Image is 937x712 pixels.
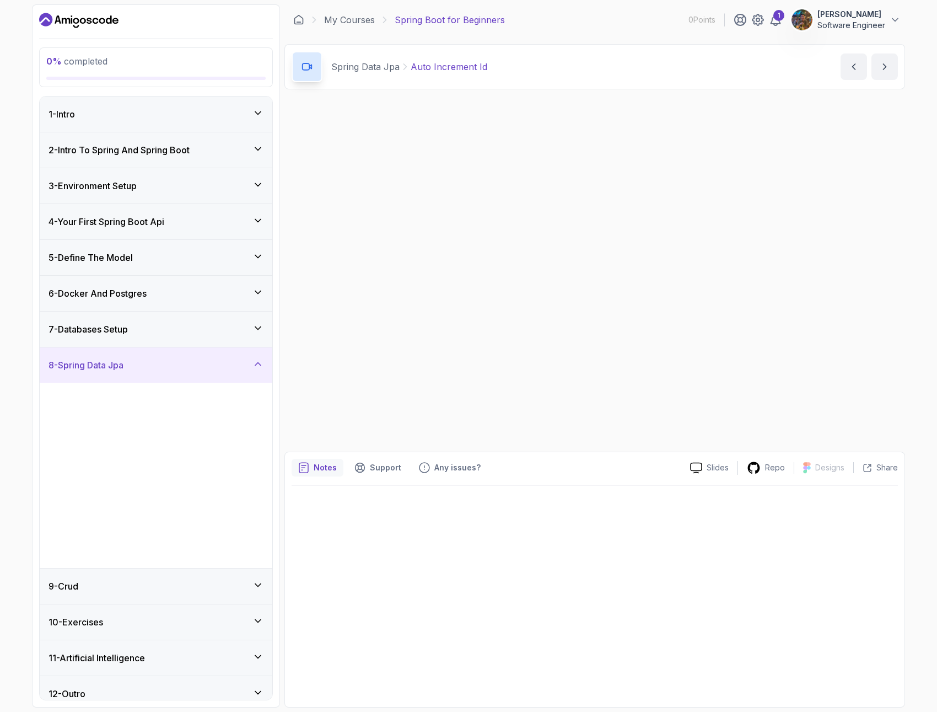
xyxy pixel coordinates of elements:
button: 10-Exercises [40,604,272,640]
a: Slides [681,462,737,474]
button: notes button [292,459,343,477]
button: 4-Your First Spring Boot Api [40,204,272,239]
button: 3-Environment Setup [40,168,272,204]
h3: 11 - Artificial Intelligence [49,651,145,665]
a: Dashboard [293,14,304,25]
p: Software Engineer [817,20,885,31]
button: Feedback button [412,459,487,477]
h3: 6 - Docker And Postgres [49,287,147,300]
p: 0 Points [688,14,715,25]
span: completed [46,56,107,67]
button: next content [871,53,898,80]
p: Auto Increment Id [411,60,487,73]
p: Share [876,462,898,473]
p: Repo [765,462,785,473]
span: 0 % [46,56,62,67]
button: Share [853,462,898,473]
button: 7-Databases Setup [40,312,272,347]
h3: 2 - Intro To Spring And Spring Boot [49,143,190,157]
button: user profile image[PERSON_NAME]Software Engineer [791,9,901,31]
p: Spring Boot for Beginners [395,13,505,26]
p: Slides [707,462,729,473]
p: Notes [314,462,337,473]
button: 1-Intro [40,97,272,132]
div: 1 [773,10,784,21]
h3: 3 - Environment Setup [49,179,137,192]
button: 5-Define The Model [40,240,272,275]
h3: 7 - Databases Setup [49,323,128,336]
button: Support button [348,459,408,477]
a: Dashboard [39,12,119,29]
a: Repo [738,461,794,475]
h3: 5 - Define The Model [49,251,133,264]
h3: 8 - Spring Data Jpa [49,358,123,372]
h3: 10 - Exercises [49,615,103,629]
p: Spring Data Jpa [331,60,400,73]
h3: 1 - Intro [49,108,75,121]
button: 9-Crud [40,569,272,604]
a: My Courses [324,13,375,26]
button: 11-Artificial Intelligence [40,640,272,676]
button: 12-Outro [40,676,272,711]
h3: 9 - Crud [49,580,78,593]
button: 6-Docker And Postgres [40,276,272,311]
p: [PERSON_NAME] [817,9,885,20]
img: user profile image [791,9,812,30]
button: 2-Intro To Spring And Spring Boot [40,132,272,168]
button: previous content [841,53,867,80]
h3: 4 - Your First Spring Boot Api [49,215,164,228]
p: Designs [815,462,844,473]
h3: 12 - Outro [49,687,85,700]
p: Support [370,462,401,473]
a: 1 [769,13,782,26]
p: Any issues? [434,462,481,473]
button: 8-Spring Data Jpa [40,347,272,383]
